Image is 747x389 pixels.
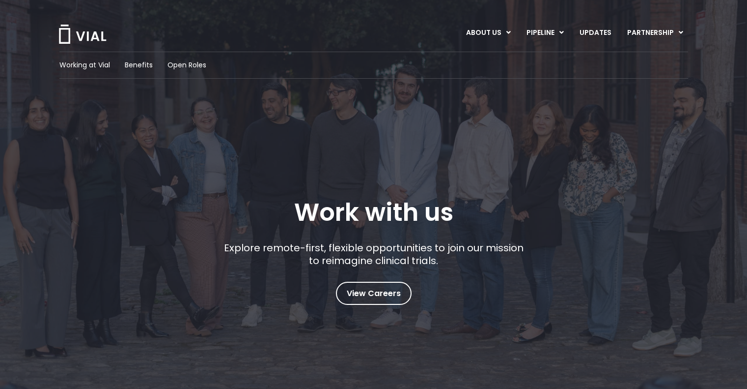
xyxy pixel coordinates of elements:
[220,241,527,267] p: Explore remote-first, flexible opportunities to join our mission to reimagine clinical trials.
[572,25,619,41] a: UPDATES
[294,198,453,227] h1: Work with us
[519,25,571,41] a: PIPELINEMenu Toggle
[336,282,412,305] a: View Careers
[619,25,691,41] a: PARTNERSHIPMenu Toggle
[125,60,153,70] a: Benefits
[58,25,107,44] img: Vial Logo
[59,60,110,70] a: Working at Vial
[167,60,206,70] a: Open Roles
[458,25,518,41] a: ABOUT USMenu Toggle
[347,287,401,300] span: View Careers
